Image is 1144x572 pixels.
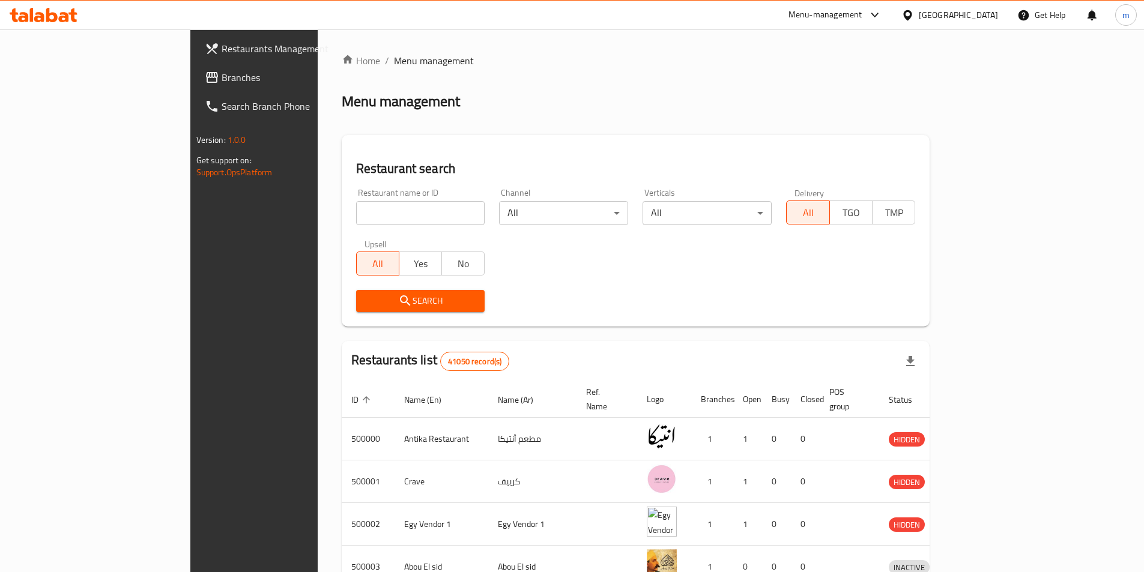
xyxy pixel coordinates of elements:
[889,518,925,532] span: HIDDEN
[762,381,791,418] th: Busy
[791,460,820,503] td: 0
[488,418,577,460] td: مطعم أنتيكا
[889,433,925,447] span: HIDDEN
[395,503,488,546] td: Egy Vendor 1
[399,251,442,275] button: Yes
[733,503,762,546] td: 1
[395,418,488,460] td: Antika Restaurant
[643,201,772,225] div: All
[447,255,480,272] span: No
[365,239,387,248] label: Upsell
[356,290,485,312] button: Search
[889,517,925,532] div: HIDDEN
[404,393,457,407] span: Name (En)
[791,204,825,221] span: All
[385,53,389,68] li: /
[441,356,509,367] span: 41050 record(s)
[896,347,925,376] div: Export file
[647,464,677,494] img: Crave
[222,70,372,85] span: Branches
[196,132,226,148] span: Version:
[877,204,910,221] span: TMP
[786,200,829,224] button: All
[356,251,399,275] button: All
[733,418,762,460] td: 1
[222,99,372,113] span: Search Branch Phone
[404,255,437,272] span: Yes
[829,200,873,224] button: TGO
[889,432,925,447] div: HIDDEN
[762,460,791,503] td: 0
[889,475,925,489] span: HIDDEN
[351,393,374,407] span: ID
[691,418,733,460] td: 1
[586,385,623,414] span: Ref. Name
[351,351,510,371] h2: Restaurants list
[195,34,381,63] a: Restaurants Management
[499,201,628,225] div: All
[1122,8,1130,22] span: m
[195,63,381,92] a: Branches
[498,393,549,407] span: Name (Ar)
[788,8,862,22] div: Menu-management
[647,421,677,451] img: Antika Restaurant
[362,255,395,272] span: All
[196,164,273,180] a: Support.OpsPlatform
[440,352,509,371] div: Total records count
[691,381,733,418] th: Branches
[691,503,733,546] td: 1
[791,503,820,546] td: 0
[762,418,791,460] td: 0
[356,201,485,225] input: Search for restaurant name or ID..
[441,251,485,275] button: No
[488,460,577,503] td: كرييف
[889,393,928,407] span: Status
[762,503,791,546] td: 0
[919,8,998,22] div: [GEOGRAPHIC_DATA]
[342,53,930,68] nav: breadcrumb
[356,160,916,178] h2: Restaurant search
[872,200,915,224] button: TMP
[228,132,246,148] span: 1.0.0
[835,204,868,221] span: TGO
[829,385,865,414] span: POS group
[488,503,577,546] td: Egy Vendor 1
[395,460,488,503] td: Crave
[366,294,476,309] span: Search
[394,53,474,68] span: Menu management
[195,92,381,121] a: Search Branch Phone
[733,381,762,418] th: Open
[791,418,820,460] td: 0
[222,41,372,56] span: Restaurants Management
[691,460,733,503] td: 1
[794,188,825,197] label: Delivery
[733,460,762,503] td: 1
[791,381,820,418] th: Closed
[342,92,460,111] h2: Menu management
[637,381,691,418] th: Logo
[196,152,252,168] span: Get support on:
[647,507,677,537] img: Egy Vendor 1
